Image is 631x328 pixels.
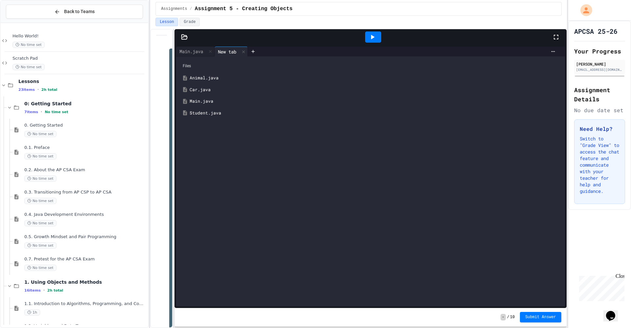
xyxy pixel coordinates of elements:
div: [EMAIL_ADDRESS][DOMAIN_NAME] [576,67,623,72]
div: Main.java [190,98,561,105]
span: 0. Getting Started [24,123,147,128]
p: Switch to "Grade View" to access the chat feature and communicate with your teacher for help and ... [580,135,619,195]
span: No time set [24,175,57,182]
div: Main.java [176,48,206,55]
span: 0.3. Transitioning from AP CSP to AP CSA [24,190,147,195]
h2: Your Progress [574,47,625,56]
iframe: chat widget [603,302,624,321]
span: Hello World! [12,33,147,39]
span: • [41,109,42,114]
div: Files [179,60,562,72]
h3: Need Help? [580,125,619,133]
span: 1h [24,309,40,316]
span: Assignment 5 - Creating Objects [195,5,293,13]
button: Grade [179,18,200,26]
div: My Account [573,3,594,18]
span: / [507,315,509,320]
span: 16 items [24,288,41,293]
h2: Assignment Details [574,85,625,104]
span: Back to Teams [64,8,95,15]
span: No time set [24,153,57,159]
div: Student.java [190,110,561,116]
span: No time set [12,42,45,48]
span: 0.2. About the AP CSA Exam [24,167,147,173]
button: Lesson [155,18,178,26]
span: 0.1. Preface [24,145,147,151]
span: No time set [45,110,68,114]
span: No time set [24,242,57,249]
span: No time set [24,265,57,271]
span: • [37,87,39,92]
span: No time set [12,64,45,70]
span: 23 items [18,88,35,92]
span: 2h total [47,288,63,293]
button: Submit Answer [520,312,561,322]
span: No time set [24,131,57,137]
span: 0.5. Growth Mindset and Pair Programming [24,234,147,240]
span: No time set [24,198,57,204]
span: / [190,6,192,11]
span: Assignments [161,6,187,11]
span: Scratch Pad [12,56,147,61]
div: Animal.java [190,75,561,81]
span: 0.7. Pretest for the AP CSA Exam [24,256,147,262]
span: - [501,314,505,320]
div: Chat with us now!Close [3,3,45,42]
span: 0.4. Java Development Environments [24,212,147,217]
div: [PERSON_NAME] [576,61,623,67]
div: New tab [215,47,248,56]
div: New tab [215,48,240,55]
h1: APCSA 25-26 [574,27,618,36]
span: • [43,288,45,293]
div: Main.java [176,47,215,56]
span: No time set [24,220,57,226]
div: No due date set [574,106,625,114]
iframe: chat widget [576,273,624,301]
span: 7 items [24,110,38,114]
div: Car.java [190,87,561,93]
button: Back to Teams [6,5,143,19]
span: 10 [510,315,515,320]
span: 2h total [41,88,58,92]
span: Lessons [18,78,147,84]
span: 1. Using Objects and Methods [24,279,147,285]
span: 1.1. Introduction to Algorithms, Programming, and Compilers [24,301,147,307]
span: Submit Answer [525,315,556,320]
span: 0: Getting Started [24,101,147,107]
